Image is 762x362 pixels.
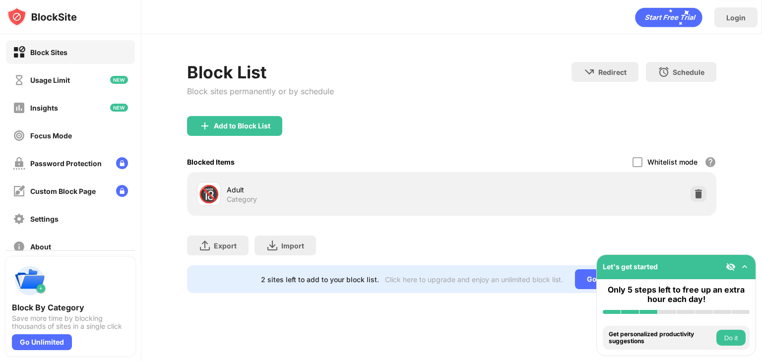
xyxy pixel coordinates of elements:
[13,185,25,197] img: customize-block-page-off.svg
[603,262,658,271] div: Let's get started
[198,184,219,204] div: 🔞
[13,46,25,59] img: block-on.svg
[12,263,48,299] img: push-categories.svg
[30,242,51,251] div: About
[30,76,70,84] div: Usage Limit
[110,104,128,112] img: new-icon.svg
[13,129,25,142] img: focus-off.svg
[30,159,102,168] div: Password Protection
[603,285,750,304] div: Only 5 steps left to free up an extra hour each day!
[13,241,25,253] img: about-off.svg
[12,302,129,312] div: Block By Category
[12,314,129,330] div: Save more time by blocking thousands of sites in a single click
[575,269,643,289] div: Go Unlimited
[716,330,746,346] button: Do it
[110,76,128,84] img: new-icon.svg
[598,68,627,76] div: Redirect
[647,158,698,166] div: Whitelist mode
[726,13,746,22] div: Login
[635,7,702,27] div: animation
[116,157,128,169] img: lock-menu.svg
[187,86,334,96] div: Block sites permanently or by schedule
[281,241,304,250] div: Import
[13,213,25,225] img: settings-off.svg
[30,187,96,195] div: Custom Block Page
[187,62,334,82] div: Block List
[187,158,235,166] div: Blocked Items
[30,104,58,112] div: Insights
[13,157,25,170] img: password-protection-off.svg
[261,275,379,284] div: 2 sites left to add to your block list.
[30,48,67,57] div: Block Sites
[214,122,270,130] div: Add to Block List
[740,262,750,272] img: omni-setup-toggle.svg
[726,262,736,272] img: eye-not-visible.svg
[609,331,714,345] div: Get personalized productivity suggestions
[385,275,563,284] div: Click here to upgrade and enjoy an unlimited block list.
[116,185,128,197] img: lock-menu.svg
[13,102,25,114] img: insights-off.svg
[30,215,59,223] div: Settings
[12,334,72,350] div: Go Unlimited
[214,241,237,250] div: Export
[13,74,25,86] img: time-usage-off.svg
[227,184,451,195] div: Adult
[7,7,77,27] img: logo-blocksite.svg
[227,195,257,204] div: Category
[673,68,704,76] div: Schedule
[30,131,72,140] div: Focus Mode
